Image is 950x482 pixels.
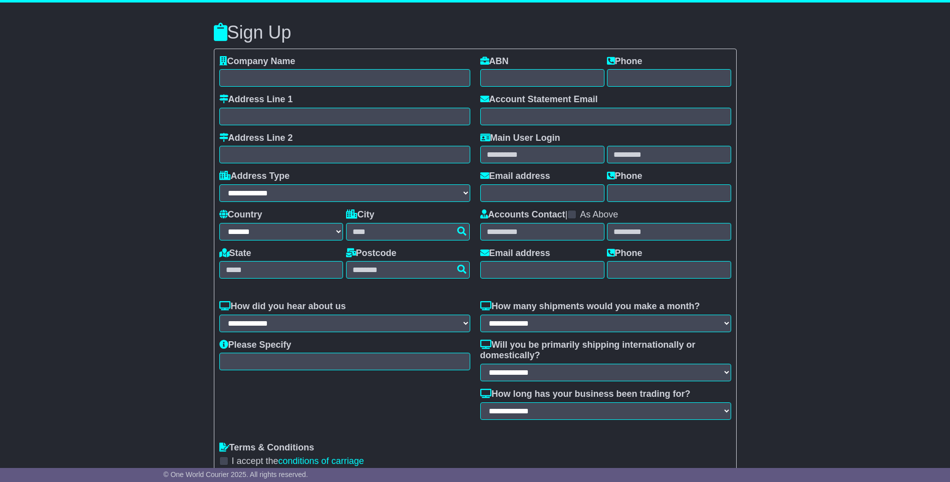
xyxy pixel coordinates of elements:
label: Postcode [346,248,397,259]
span: © One World Courier 2025. All rights reserved. [163,470,308,478]
label: Will you be primarily shipping internationally or domestically? [480,340,731,361]
label: Phone [607,56,643,67]
label: How many shipments would you make a month? [480,301,700,312]
label: Terms & Conditions [219,442,314,453]
label: How long has your business been trading for? [480,389,691,400]
label: State [219,248,251,259]
label: Address Line 1 [219,94,293,105]
label: Please Specify [219,340,291,351]
a: conditions of carriage [278,456,364,466]
label: Email address [480,248,550,259]
label: City [346,209,375,220]
div: | [480,209,731,223]
label: Company Name [219,56,295,67]
label: Main User Login [480,133,560,144]
label: Accounts Contact [480,209,565,220]
label: Phone [607,171,643,182]
label: ABN [480,56,509,67]
label: Phone [607,248,643,259]
label: I accept the [232,456,364,467]
label: Address Type [219,171,290,182]
label: Country [219,209,262,220]
label: How did you hear about us [219,301,346,312]
label: Address Line 2 [219,133,293,144]
label: As Above [580,209,618,220]
label: Email address [480,171,550,182]
label: Account Statement Email [480,94,598,105]
h3: Sign Up [214,23,737,43]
